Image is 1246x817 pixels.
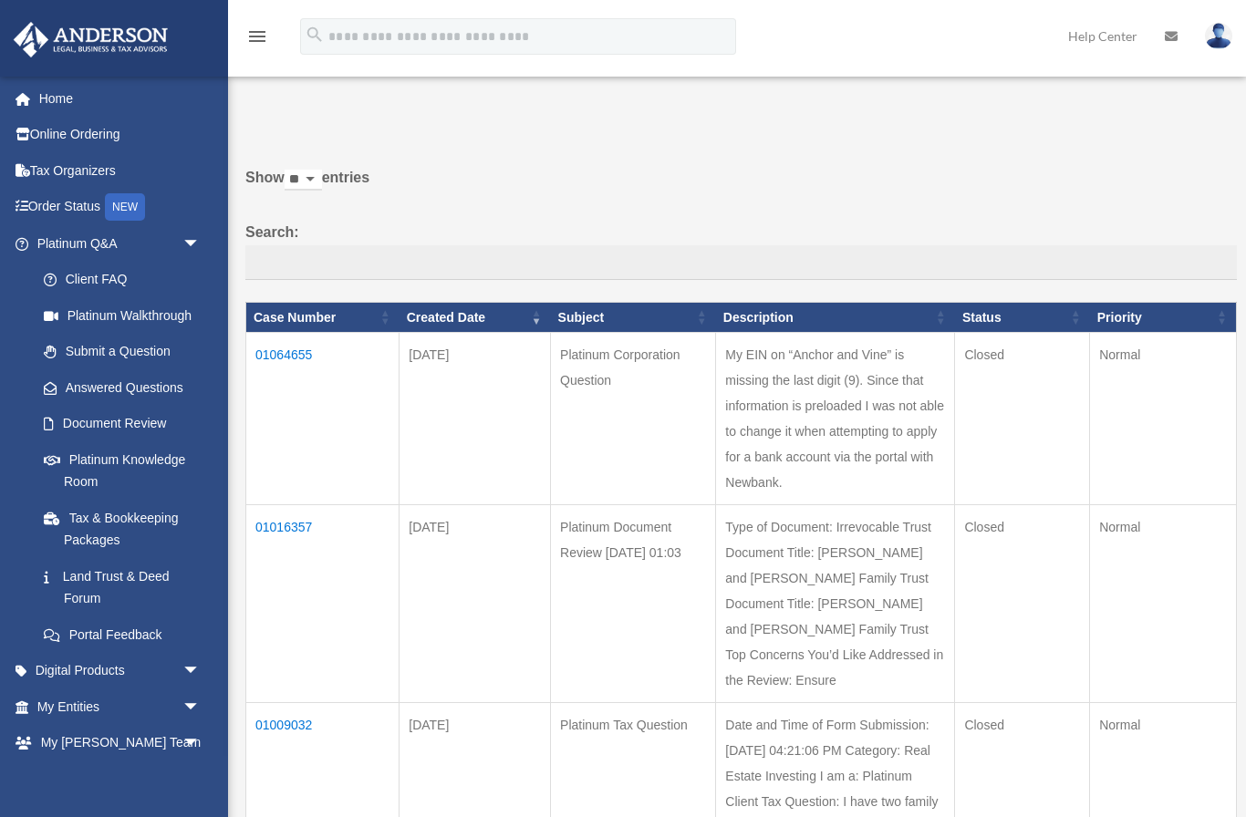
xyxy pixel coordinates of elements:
[400,302,551,333] th: Created Date: activate to sort column ascending
[13,189,228,226] a: Order StatusNEW
[1090,505,1237,703] td: Normal
[26,262,219,298] a: Client FAQ
[551,333,716,505] td: Platinum Corporation Question
[1090,333,1237,505] td: Normal
[551,302,716,333] th: Subject: activate to sort column ascending
[716,302,955,333] th: Description: activate to sort column ascending
[8,22,173,57] img: Anderson Advisors Platinum Portal
[13,80,228,117] a: Home
[13,117,228,153] a: Online Ordering
[13,152,228,189] a: Tax Organizers
[26,369,210,406] a: Answered Questions
[13,225,219,262] a: Platinum Q&Aarrow_drop_down
[285,170,322,191] select: Showentries
[26,441,219,500] a: Platinum Knowledge Room
[26,500,219,558] a: Tax & Bookkeeping Packages
[13,653,228,689] a: Digital Productsarrow_drop_down
[26,616,219,653] a: Portal Feedback
[245,220,1237,280] label: Search:
[26,297,219,334] a: Platinum Walkthrough
[955,333,1090,505] td: Closed
[105,193,145,221] div: NEW
[182,688,219,726] span: arrow_drop_down
[400,333,551,505] td: [DATE]
[1205,23,1232,49] img: User Pic
[955,505,1090,703] td: Closed
[246,333,400,505] td: 01064655
[26,406,219,442] a: Document Review
[551,505,716,703] td: Platinum Document Review [DATE] 01:03
[245,245,1237,280] input: Search:
[26,334,219,370] a: Submit a Question
[246,505,400,703] td: 01016357
[716,505,955,703] td: Type of Document: Irrevocable Trust Document Title: [PERSON_NAME] and [PERSON_NAME] Family Trust ...
[1090,302,1237,333] th: Priority: activate to sort column ascending
[246,302,400,333] th: Case Number: activate to sort column ascending
[13,688,228,725] a: My Entitiesarrow_drop_down
[400,505,551,703] td: [DATE]
[246,26,268,47] i: menu
[716,333,955,505] td: My EIN on “Anchor and Vine” is missing the last digit (9). Since that information is preloaded I ...
[246,32,268,47] a: menu
[13,725,228,761] a: My [PERSON_NAME] Teamarrow_drop_down
[182,225,219,263] span: arrow_drop_down
[305,25,325,45] i: search
[182,653,219,690] span: arrow_drop_down
[955,302,1090,333] th: Status: activate to sort column ascending
[26,558,219,616] a: Land Trust & Deed Forum
[245,165,1237,209] label: Show entries
[182,725,219,762] span: arrow_drop_down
